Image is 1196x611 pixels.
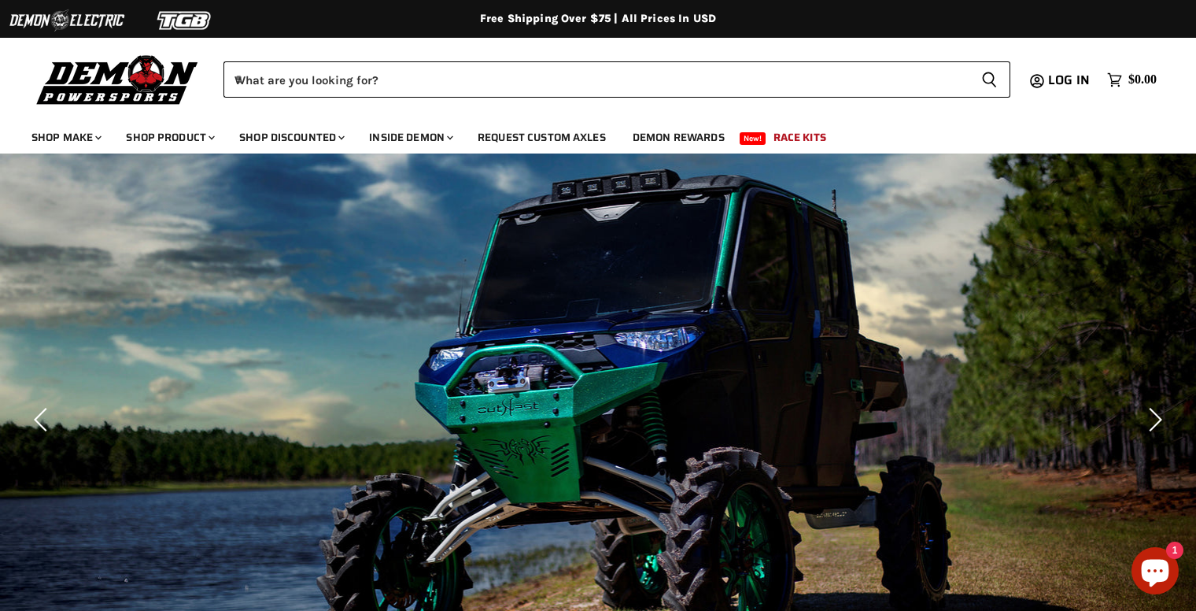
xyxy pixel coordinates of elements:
[1127,547,1183,598] inbox-online-store-chat: Shopify online store chat
[1099,69,1165,91] a: $0.00
[227,121,354,154] a: Shop Discounted
[1137,404,1168,435] button: Next
[114,121,224,154] a: Shop Product
[126,6,244,35] img: TGB Logo 2
[20,121,111,154] a: Shop Make
[762,121,838,154] a: Race Kits
[1041,73,1099,87] a: Log in
[969,61,1010,98] button: Search
[1048,70,1090,90] span: Log in
[223,61,969,98] input: When autocomplete results are available use up and down arrows to review and enter to select
[357,121,463,154] a: Inside Demon
[28,404,59,435] button: Previous
[8,6,126,35] img: Demon Electric Logo 2
[20,115,1153,154] ul: Main menu
[31,51,204,107] img: Demon Powersports
[621,121,736,154] a: Demon Rewards
[1128,72,1157,87] span: $0.00
[466,121,618,154] a: Request Custom Axles
[740,132,766,145] span: New!
[223,61,1010,98] form: Product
